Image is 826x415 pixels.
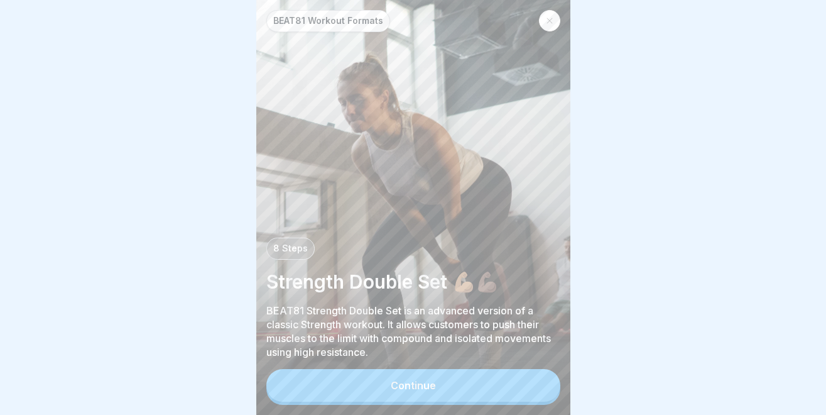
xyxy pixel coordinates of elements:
[391,380,436,391] div: Continue
[266,270,560,294] p: Strength Double Set 💪🏽💪🏿
[273,243,308,254] p: 8 Steps
[266,304,560,359] p: BEAT81 Strength Double Set is an advanced version of a classic Strength workout. It allows custom...
[266,369,560,402] button: Continue
[273,16,383,26] p: BEAT81 Workout Formats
